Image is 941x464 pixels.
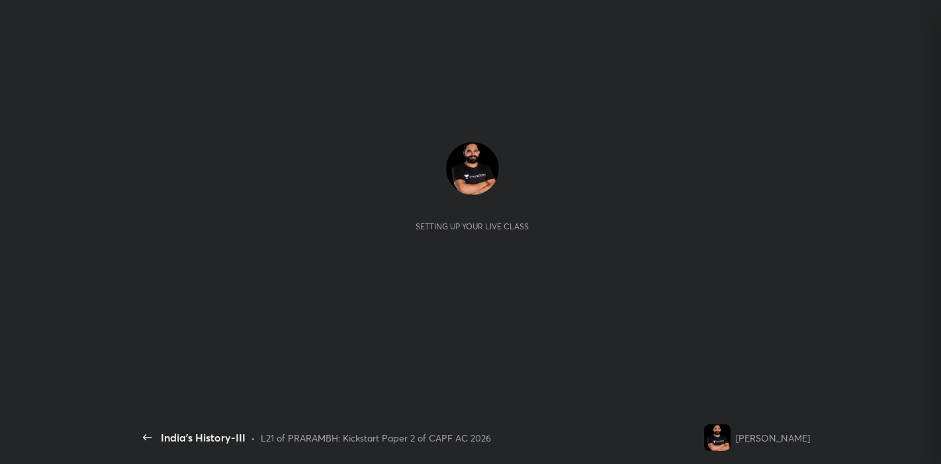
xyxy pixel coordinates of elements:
[161,430,246,445] div: India's History-III
[704,424,731,451] img: 666fa0eaabd6440c939b188099b6a4ed.jpg
[446,142,499,195] img: 666fa0eaabd6440c939b188099b6a4ed.jpg
[736,431,810,445] div: [PERSON_NAME]
[261,431,491,445] div: L21 of PRARAMBH: Kickstart Paper 2 of CAPF AC 2026
[251,431,255,445] div: •
[416,221,529,231] div: Setting up your live class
